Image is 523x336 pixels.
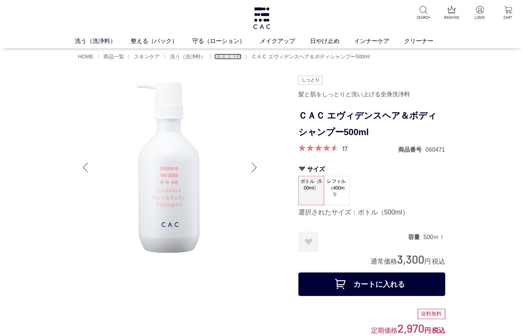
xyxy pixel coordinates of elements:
li: 〉 [97,53,126,60]
p: CART [499,15,517,20]
dd: 060471 [425,146,445,153]
p: SEARCH [414,15,432,20]
img: しっとり [298,76,323,84]
dd: 500ｍｌ [424,233,445,241]
img: logo [252,7,271,29]
span: 税込 [432,327,445,334]
button: カートに入れる [298,272,445,296]
a: RANKING [443,6,461,20]
span: 円 [424,327,431,334]
span: 定期価格 [371,326,397,334]
span: 3,300 [397,252,424,266]
dt: 商品番号 [398,146,425,153]
a: お気に入りに登録する [298,232,319,252]
span: 洗う（洗浄料） [170,54,206,59]
span: ボトル（500ml） [299,176,324,197]
li: 〉 [209,53,243,60]
div: 送料無料 [418,309,445,319]
a: SEARCH [414,6,432,20]
span: 通常価格 [371,258,397,265]
span: 2,970 [397,321,424,335]
a: CART [499,6,517,20]
a: HOME [78,54,94,59]
span: ＣＡＣ エヴィデンスヘア＆ボディシャンプー500ml [251,54,370,59]
li: 〉 [245,53,371,60]
a: インナーケア [354,36,404,45]
span: 液体洗浄料 [216,54,241,59]
a: 整える（パック） [131,36,192,45]
span: 円 [424,258,431,265]
a: 守る（ローション） [192,36,260,45]
p: LOGIN [471,15,489,20]
div: 髪と肌をしっとりと洗い上げる全身洗浄料 [298,88,445,101]
span: スキンケア [134,54,160,59]
a: スキンケア [132,54,160,59]
img: ＣＡＣ エヴィデンスヘア＆ボディシャンプー500ml ボトル（500ml） [78,76,262,259]
div: 選択されたサイズ：ボトル（500ml） [298,208,445,217]
a: LOGIN [471,6,489,20]
a: メイクアップ [260,36,310,45]
li: 〉 [163,53,208,60]
a: 商品一覧 [102,54,124,59]
li: 〉 [127,53,161,60]
dt: 容量 [408,233,424,241]
span: レフィル（400ml） [324,176,349,199]
a: クリーナー [404,36,448,45]
a: 日やけ止め [310,36,354,45]
a: 17 [342,144,348,152]
span: 税込 [432,258,445,265]
a: 洗う（洗浄料） [75,36,131,45]
a: 液体洗浄料 [214,54,241,59]
a: ＣＡＣ エヴィデンスヘア＆ボディシャンプー500ml [250,54,370,59]
h1: ＣＡＣ エヴィデンスヘア＆ボディシャンプー500ml [298,108,445,141]
h2: サイズ [298,165,445,173]
p: RANKING [443,15,461,20]
span: 商品一覧 [103,54,124,59]
a: 洗う（洗浄料） [168,54,206,59]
